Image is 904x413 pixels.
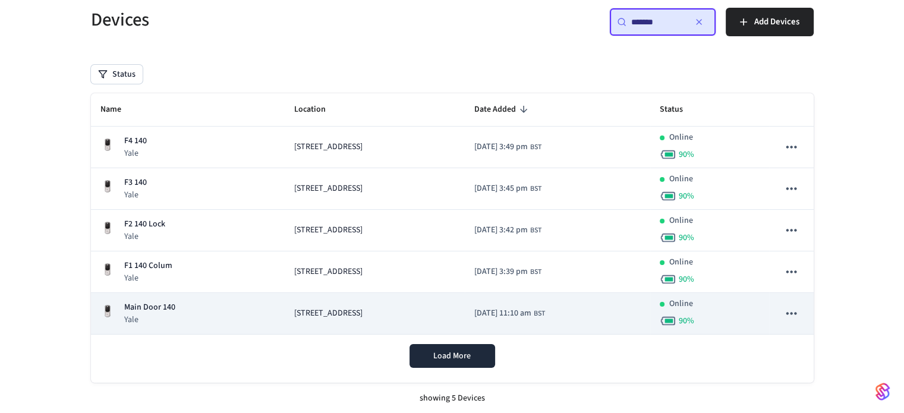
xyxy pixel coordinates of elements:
span: BST [530,225,541,236]
p: Online [669,256,693,269]
img: Yale Assure Touchscreen Wifi Smart Lock, Satin Nickel, Front [100,179,115,194]
p: Online [669,131,693,144]
span: [STREET_ADDRESS] [294,141,363,153]
div: Europe/London [474,141,541,153]
span: BST [530,142,541,153]
img: Yale Assure Touchscreen Wifi Smart Lock, Satin Nickel, Front [100,263,115,277]
div: Europe/London [474,224,541,237]
span: [STREET_ADDRESS] [294,224,363,237]
p: F1 140 Colum [124,260,172,272]
p: Yale [124,231,165,242]
img: Yale Assure Touchscreen Wifi Smart Lock, Satin Nickel, Front [100,304,115,319]
span: BST [530,184,541,194]
span: Status [660,100,698,119]
h5: Devices [91,8,445,32]
span: [STREET_ADDRESS] [294,182,363,195]
div: Europe/London [474,307,545,320]
span: Load More [433,350,471,362]
p: Yale [124,314,175,326]
span: Add Devices [754,14,799,30]
button: Status [91,65,143,84]
p: Yale [124,189,147,201]
span: Date Added [474,100,531,119]
div: Europe/London [474,182,541,195]
button: Add Devices [726,8,814,36]
p: F4 140 [124,135,147,147]
p: F3 140 [124,176,147,189]
span: BST [530,267,541,278]
span: 90 % [679,315,694,327]
span: Name [100,100,137,119]
span: [DATE] 3:45 pm [474,182,528,195]
p: Yale [124,272,172,284]
p: Yale [124,147,147,159]
span: 90 % [679,273,694,285]
img: Yale Assure Touchscreen Wifi Smart Lock, Satin Nickel, Front [100,221,115,235]
div: Europe/London [474,266,541,278]
span: [DATE] 3:39 pm [474,266,528,278]
button: Load More [410,344,495,368]
span: [DATE] 11:10 am [474,307,531,320]
span: 90 % [679,149,694,160]
p: Online [669,298,693,310]
p: Online [669,173,693,185]
span: [DATE] 3:49 pm [474,141,528,153]
img: SeamLogoGradient.69752ec5.svg [875,382,890,401]
span: 90 % [679,190,694,202]
span: [STREET_ADDRESS] [294,307,363,320]
span: [DATE] 3:42 pm [474,224,528,237]
p: Online [669,215,693,227]
p: F2 140 Lock [124,218,165,231]
span: [STREET_ADDRESS] [294,266,363,278]
span: Location [294,100,341,119]
span: 90 % [679,232,694,244]
p: Main Door 140 [124,301,175,314]
table: sticky table [91,93,814,335]
img: Yale Assure Touchscreen Wifi Smart Lock, Satin Nickel, Front [100,138,115,152]
span: BST [534,308,545,319]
